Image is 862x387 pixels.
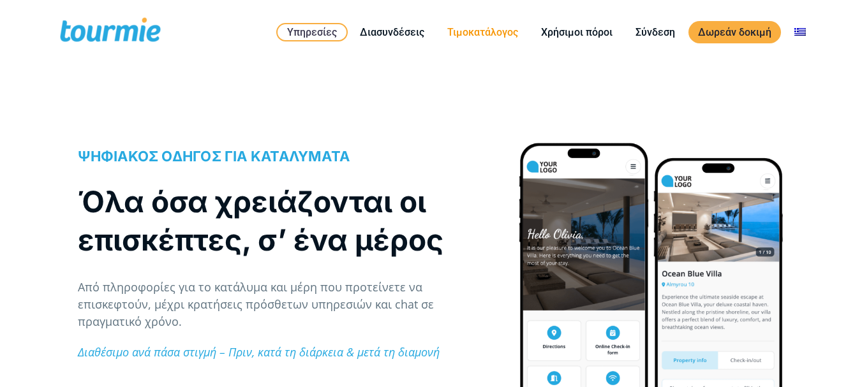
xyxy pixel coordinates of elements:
p: Από πληροφορίες για το κατάλυμα και μέρη που προτείνετε να επισκεφτούν, μέχρι κρατήσεις πρόσθετων... [78,279,491,330]
h1: Όλα όσα χρειάζονται οι επισκέπτες, σ’ ένα μέρος [78,182,491,259]
a: Διασυνδέσεις [350,24,434,40]
em: Διαθέσιμο ανά πάσα στιγμή – Πριν, κατά τη διάρκεια & μετά τη διαμονή [78,344,440,360]
a: Υπηρεσίες [276,23,348,41]
a: Σύνδεση [626,24,685,40]
a: Τιμοκατάλογος [438,24,528,40]
a: Δωρεάν δοκιμή [688,21,781,43]
a: Χρήσιμοι πόροι [531,24,622,40]
span: ΨΗΦΙΑΚΟΣ ΟΔΗΓΟΣ ΓΙΑ ΚΑΤΑΛΥΜΑΤΑ [78,148,350,164]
